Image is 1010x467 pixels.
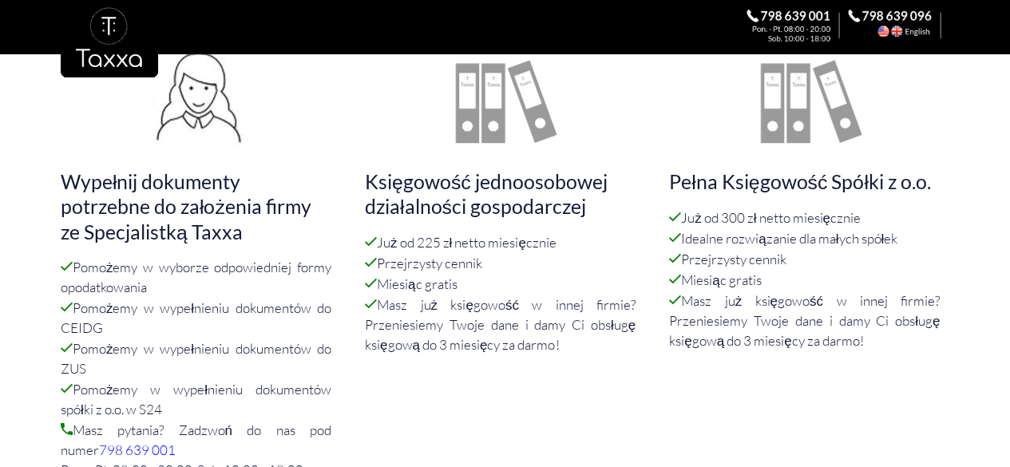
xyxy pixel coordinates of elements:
[747,10,848,42] div: Zadzwoń do Księgowej. 798 639 001
[61,169,341,246] h4: Wypełnij dokumenty potrzebne do założenia firmy ze Specjalistką Taxxa
[365,169,645,220] h4: Księgowość jednoosobowej działalności gospodarczej
[848,10,949,42] div: Call the Accountant. 798 639 096
[669,169,949,196] h4: Pełna Księgowość Spółki z o.o.
[99,441,176,458] a: 798 639 001
[669,207,949,350] p: Już od 300 zł netto miesięcznie Idealne rozwiązanie dla małych spółek Przejrzysty cennik Miesiąc ...
[365,232,645,354] p: Już od 225 zł netto miesięcznie Przejrzysty cennik Miesiąc gratis Masz już księgowość w innej fir...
